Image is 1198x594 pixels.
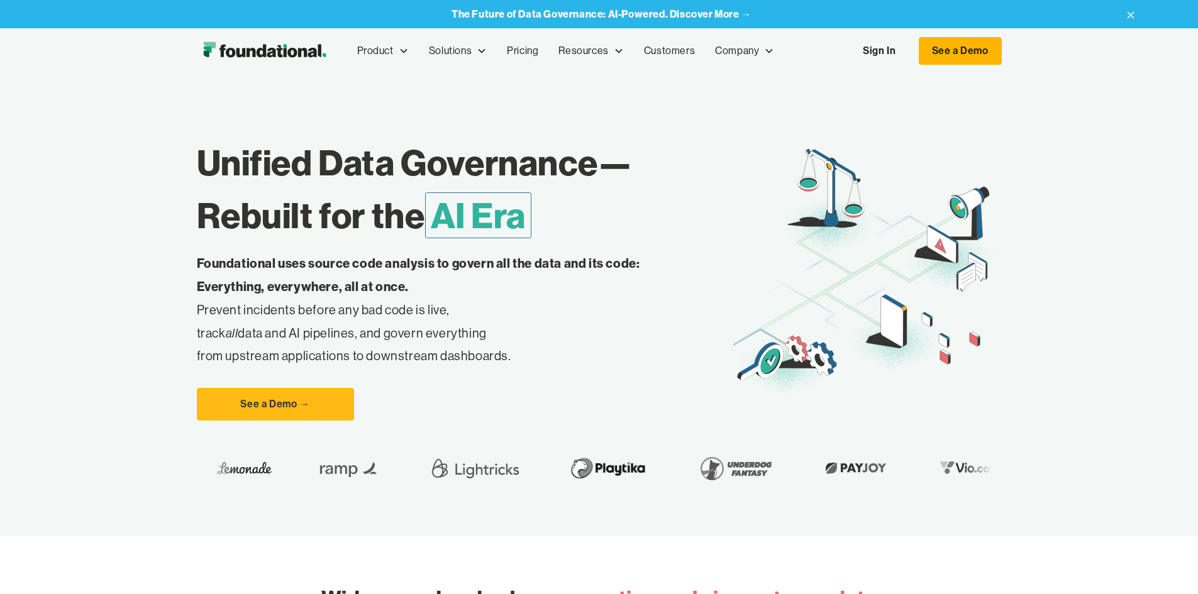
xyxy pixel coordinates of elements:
em: all [226,325,238,341]
a: home [197,38,332,63]
div: Product [357,43,394,59]
div: Solutions [419,30,497,72]
div: Company [705,30,784,72]
a: Pricing [497,30,548,72]
img: Lemonade [216,458,270,478]
img: Underdog Fantasy [692,451,778,486]
div: Product [347,30,419,72]
div: Company [715,43,759,59]
span: AI Era [425,192,532,238]
a: The Future of Data Governance: AI-Powered. Discover More → [452,8,752,20]
img: Lightricks [426,451,522,486]
a: Customers [634,30,705,72]
img: Playtika [562,451,652,486]
strong: Foundational uses source code analysis to govern all the data and its code: Everything, everywher... [197,255,640,294]
img: Foundational Logo [197,38,332,63]
a: See a Demo → [197,388,354,421]
a: See a Demo [919,37,1002,65]
img: Vio.com [933,458,1006,478]
img: Ramp [311,451,386,486]
div: Resources [548,30,633,72]
div: Solutions [429,43,472,59]
p: Prevent incidents before any bad code is live, track data and AI pipelines, and govern everything... [197,252,680,368]
h1: Unified Data Governance— Rebuilt for the [197,136,733,242]
img: Payjoy [818,458,892,478]
div: Resources [558,43,608,59]
a: Sign In [850,38,908,64]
